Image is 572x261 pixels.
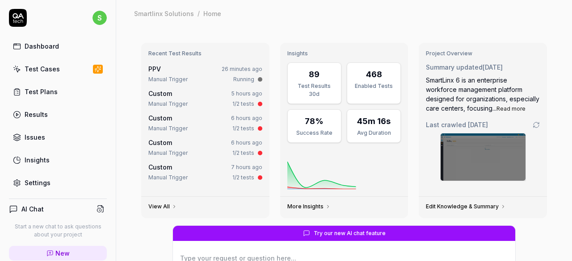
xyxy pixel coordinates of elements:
span: Custom [148,139,172,146]
span: s [93,11,107,25]
div: Avg Duration [353,129,395,137]
a: Go to crawling settings [533,121,540,128]
a: Issues [9,128,107,146]
div: Manual Trigger [148,174,188,182]
img: Screenshot [441,133,526,181]
div: Insights [25,155,50,165]
a: More Insights [287,203,331,210]
div: / [198,9,200,18]
div: 1/2 tests [232,149,254,157]
div: Dashboard [25,41,59,51]
div: Settings [25,178,50,187]
div: 468 [366,68,382,80]
a: New [9,246,107,261]
a: View All [148,203,177,210]
div: Issues [25,133,45,142]
a: Custom6 hours agoManual Trigger1/2 tests [147,112,264,134]
a: PPV [148,65,161,73]
div: Running [233,75,254,83]
h3: Insights [287,50,401,57]
a: Test Plans [9,83,107,100]
div: Home [203,9,221,18]
a: PPV26 minutes agoManual TriggerRunning [147,62,264,85]
span: Try our new AI chat feature [314,229,386,237]
a: Edit Knowledge & Summary [426,203,506,210]
h3: Project Overview [426,50,540,57]
span: Summary updated [426,63,483,71]
div: Manual Trigger [148,75,188,83]
time: 6 hours ago [231,139,262,146]
time: 26 minutes ago [222,66,262,72]
a: Custom6 hours agoManual Trigger1/2 tests [147,136,264,159]
div: 1/2 tests [232,100,254,108]
h4: AI Chat [21,204,44,214]
div: Manual Trigger [148,100,188,108]
div: 1/2 tests [232,174,254,182]
a: Settings [9,174,107,191]
time: [DATE] [468,121,488,128]
span: Last crawled [426,120,488,129]
span: Custom [148,90,172,97]
div: Success Rate [293,129,336,137]
button: s [93,9,107,27]
div: Manual Trigger [148,149,188,157]
a: Test Cases [9,60,107,78]
a: Custom7 hours agoManual Trigger1/2 tests [147,161,264,183]
time: 6 hours ago [231,115,262,121]
a: Custom5 hours agoManual Trigger1/2 tests [147,87,264,110]
div: 45m 16s [357,115,391,127]
div: Smartlinx Solutions [134,9,194,18]
a: Dashboard [9,37,107,55]
span: New [55,249,70,258]
div: 1/2 tests [232,124,254,133]
p: Start a new chat to ask questions about your project [9,223,107,239]
div: Manual Trigger [148,124,188,133]
a: Results [9,106,107,123]
span: Custom [148,163,172,171]
div: Results [25,110,48,119]
div: 78% [305,115,324,127]
a: Insights [9,151,107,169]
div: 89 [309,68,320,80]
div: Test Plans [25,87,58,96]
span: SmartLinx 6 is an enterprise workforce management platform designed for organizations, especially... [426,76,539,112]
h3: Recent Test Results [148,50,262,57]
div: Test Results 30d [293,82,336,98]
span: Custom [148,114,172,122]
time: 5 hours ago [231,90,262,97]
time: 7 hours ago [231,164,262,170]
button: Read more [496,105,526,113]
div: Test Cases [25,64,60,74]
time: [DATE] [483,63,503,71]
div: Enabled Tests [353,82,395,90]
